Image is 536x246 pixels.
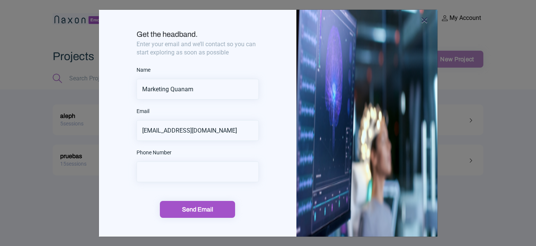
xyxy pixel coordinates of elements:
[162,205,233,213] div: Send Email
[137,147,172,158] label: Phone Number
[421,14,428,27] button: Close
[160,201,235,218] button: Send Email
[137,10,259,40] div: Get the headband.
[421,12,428,28] span: ×
[137,40,259,57] div: Enter your email and we’ll contact so you can start exploring as soon as possible
[137,64,150,76] label: Name
[296,10,437,237] img: headband_girl.png
[137,106,149,117] label: Email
